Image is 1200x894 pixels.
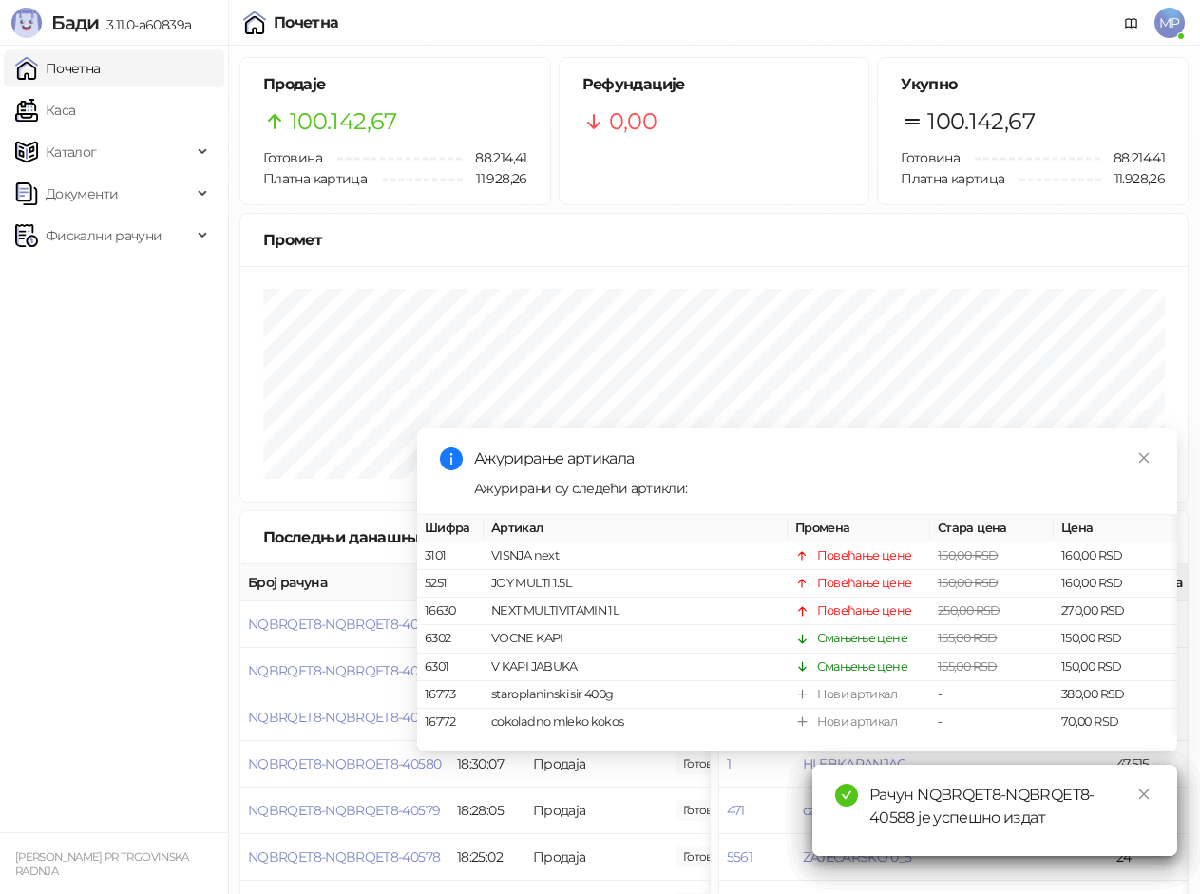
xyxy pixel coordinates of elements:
span: 150,00 RSD [938,548,999,562]
div: Нови артикал [817,713,897,732]
span: MP [1154,8,1185,38]
td: Продаја [525,788,668,834]
td: - [930,709,1054,736]
div: Смањење цене [817,657,907,676]
span: 3.11.0-a60839a [99,16,191,33]
span: Бади [51,11,99,34]
td: 3101 [417,542,484,570]
td: 150,00 RSD [1054,625,1177,653]
td: 16773 [417,681,484,709]
th: Број рачуна [240,564,449,601]
div: Смањење цене [817,629,907,648]
button: 471 [727,802,745,819]
td: 270,00 RSD [1054,598,1177,625]
button: NQBRQET8-NQBRQET8-40580 [248,755,441,772]
span: Платна картица [263,170,367,187]
td: 16772 [417,709,484,736]
th: Стара цена [930,515,1054,542]
span: 11.928,26 [463,168,526,189]
td: - [930,681,1054,709]
span: Документи [46,175,118,213]
th: Шифра [417,515,484,542]
td: 160,00 RSD [1054,570,1177,598]
button: NQBRQET8-NQBRQET8-40582 [248,662,440,679]
td: 5251 [417,570,484,598]
a: Каса [15,91,75,129]
a: Close [1133,447,1154,468]
div: Рачун NQBRQET8-NQBRQET8-40588 је успешно издат [869,784,1154,829]
a: Close [1133,784,1154,805]
th: Артикал [484,515,788,542]
td: VOCNE KAPI [484,625,788,653]
span: 0,00 [609,104,657,140]
span: info-circle [440,447,463,470]
div: Повећање цене [817,574,912,593]
button: NQBRQET8-NQBRQET8-40578 [248,848,440,865]
div: Ажурирани су следећи артикли: [474,478,1154,499]
div: Промет [263,228,1165,252]
td: 160,00 RSD [1054,542,1177,570]
td: 18:28:05 [449,788,525,834]
td: Продаја [525,834,668,881]
td: NEXT MULTIVITAMIN 1L [484,598,788,625]
span: 100.142,67 [290,104,397,140]
div: Ажурирање артикала [474,447,1154,470]
small: [PERSON_NAME] PR TRGOVINSKA RADNJA [15,850,189,878]
span: check-circle [835,784,858,807]
td: cokoladno mleko kokos [484,709,788,736]
span: 88.214,41 [1100,147,1165,168]
td: V KAPI JABUKA [484,654,788,681]
td: 6302 [417,625,484,653]
div: Повећање цене [817,546,912,565]
th: Цена [1054,515,1177,542]
td: 150,00 RSD [1054,654,1177,681]
td: 6301 [417,654,484,681]
td: 70,00 RSD [1054,709,1177,736]
span: close [1137,788,1151,801]
div: Почетна [274,15,339,30]
span: 240,00 [676,846,740,867]
span: 155,00 RSD [938,659,998,674]
span: close [1137,451,1151,465]
button: ZAJECARSKO 0_5 [803,848,912,865]
img: Logo [11,8,42,38]
h5: Продаје [263,73,527,96]
td: staroplaninski sir 400g [484,681,788,709]
div: Последњи данашњи рачуни [263,525,515,549]
span: 150,00 RSD [938,576,999,590]
button: NQBRQET8-NQBRQET8-40583 [248,616,440,633]
span: 140,00 [676,800,740,821]
h5: Рефундације [582,73,847,96]
span: Готовина [901,149,960,166]
th: Промена [788,515,930,542]
span: 250,00 RSD [938,603,1000,618]
button: casa [803,802,829,819]
span: 11.928,26 [1101,168,1165,189]
span: 100.142,67 [927,104,1035,140]
span: Каталог [46,133,97,171]
span: 155,00 RSD [938,631,998,645]
td: 380,00 RSD [1054,681,1177,709]
a: Документација [1116,8,1147,38]
td: JOY MULTI 1.5L [484,570,788,598]
span: Фискални рачуни [46,217,162,255]
span: Платна картица [901,170,1004,187]
div: Повећање цене [817,601,912,620]
button: 5561 [727,848,752,865]
a: Почетна [15,49,101,87]
button: NQBRQET8-NQBRQET8-40579 [248,802,440,819]
span: 88.214,41 [462,147,526,168]
button: NQBRQET8-NQBRQET8-40581 [248,709,437,726]
td: VISNJA next [484,542,788,570]
td: 16630 [417,598,484,625]
span: Готовина [263,149,322,166]
div: Нови артикал [817,685,897,704]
